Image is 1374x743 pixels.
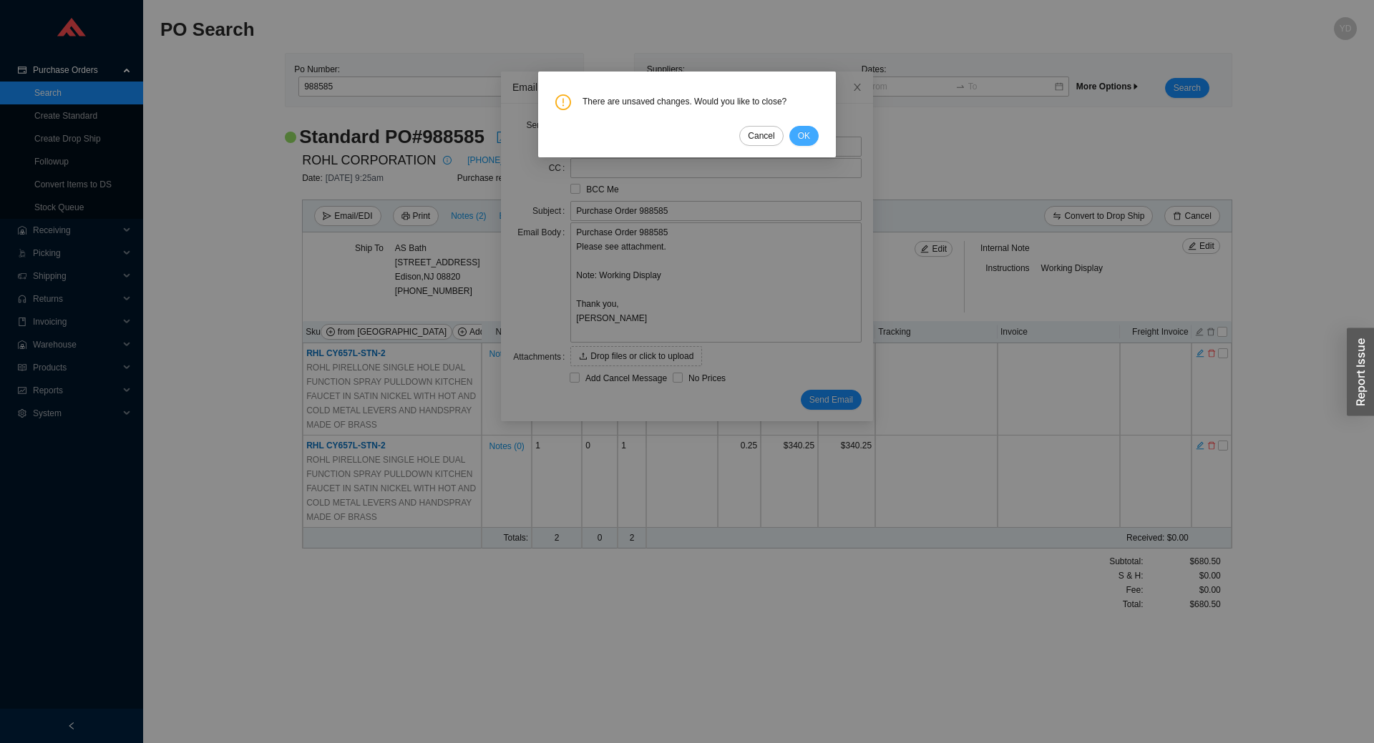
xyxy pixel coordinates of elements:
span: exclamation-circle [555,94,571,110]
div: There are unsaved changes. Would you like to close? [555,94,819,109]
span: Cancel [748,129,774,143]
button: Cancel [739,126,783,146]
button: OK [789,126,819,146]
span: OK [798,129,810,143]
